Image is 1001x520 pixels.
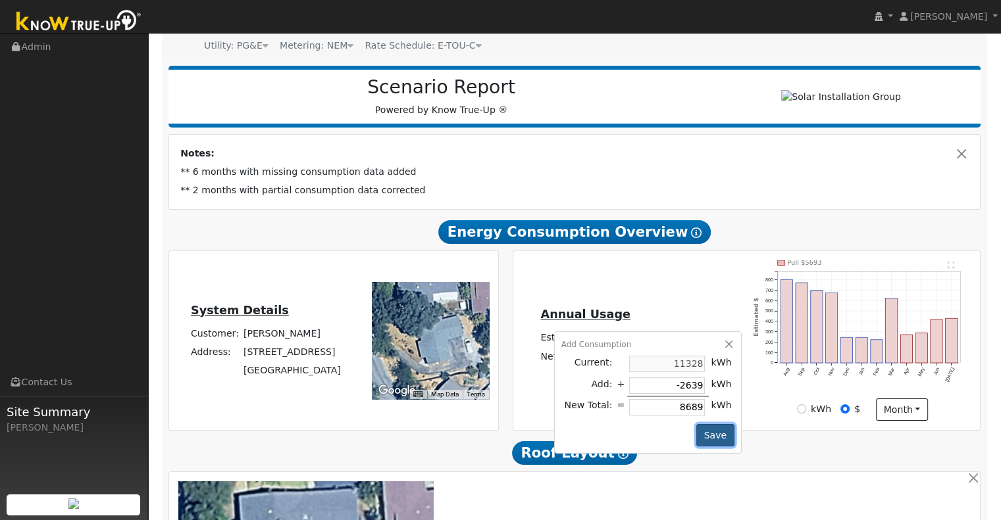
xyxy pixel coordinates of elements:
[540,308,630,321] u: Annual Usage
[765,350,773,356] text: 100
[771,360,773,366] text: 0
[709,375,734,396] td: kWh
[709,396,734,418] td: kWh
[765,339,773,345] text: 200
[946,318,958,363] rect: onclick=""
[903,366,911,376] text: Apr
[917,366,927,377] text: May
[886,298,898,363] rect: onclick=""
[627,329,663,348] td: $5,693
[7,403,141,421] span: Site Summary
[68,498,79,509] img: retrieve
[797,404,806,414] input: kWh
[811,290,823,363] rect: onclick=""
[796,283,808,363] rect: onclick=""
[797,367,806,377] text: Sep
[871,340,883,363] rect: onclick=""
[180,148,215,158] strong: Notes:
[955,147,969,160] button: Close
[765,318,773,324] text: 400
[858,367,866,377] text: Jan
[841,337,853,363] rect: onclick=""
[826,293,838,363] rect: onclick=""
[842,366,852,377] text: Dec
[709,354,734,375] td: kWh
[811,402,831,416] label: kWh
[241,361,343,379] td: [GEOGRAPHIC_DATA]
[765,308,773,314] text: 500
[854,402,860,416] label: $
[365,40,481,51] span: Alias: HETOUC
[931,319,943,363] rect: onclick=""
[178,163,971,181] td: ** 6 months with missing consumption data added
[375,382,419,399] a: Open this area in Google Maps (opens a new window)
[933,367,941,377] text: Jun
[538,347,627,366] td: Net Consumption:
[561,354,615,375] td: Current:
[512,441,638,465] span: Roof Layout
[431,390,459,399] button: Map Data
[178,181,971,200] td: ** 2 months with partial consumption data corrected
[241,324,343,343] td: [PERSON_NAME]
[873,367,881,377] text: Feb
[538,329,627,348] td: Estimated Bill:
[781,279,792,363] rect: onclick=""
[856,337,868,363] rect: onclick=""
[241,343,343,361] td: [STREET_ADDRESS]
[696,424,734,446] button: Save
[782,367,791,377] text: Aug
[182,76,701,99] h2: Scenario Report
[188,324,241,343] td: Customer:
[948,261,956,269] text: 
[561,375,615,396] td: Add:
[813,367,821,376] text: Oct
[561,339,734,350] div: Add Consumption
[280,39,353,53] div: Metering: NEM
[467,390,485,398] a: Terms
[615,375,627,396] td: +
[901,335,913,363] rect: onclick=""
[916,333,928,363] rect: onclick=""
[765,329,773,335] text: 300
[944,367,956,383] text: [DATE]
[438,220,711,244] span: Energy Consumption Overview
[204,39,269,53] div: Utility: PG&E
[765,277,773,283] text: 800
[876,398,928,421] button: month
[910,11,987,22] span: [PERSON_NAME]
[375,382,419,399] img: Google
[615,396,627,418] td: =
[788,259,822,266] text: Pull $5693
[175,76,708,117] div: Powered by Know True-Up ®
[887,366,896,377] text: Mar
[781,90,901,104] img: Solar Installation Group
[10,7,148,37] img: Know True-Up
[188,343,241,361] td: Address:
[7,421,141,435] div: [PERSON_NAME]
[691,227,702,238] i: Show Help
[413,390,423,399] button: Keyboard shortcuts
[827,366,836,377] text: Nov
[561,396,615,418] td: New Total:
[191,304,289,317] u: System Details
[754,298,760,337] text: Estimated $
[765,287,773,293] text: 700
[765,297,773,303] text: 600
[840,404,850,414] input: $
[618,448,629,459] i: Show Help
